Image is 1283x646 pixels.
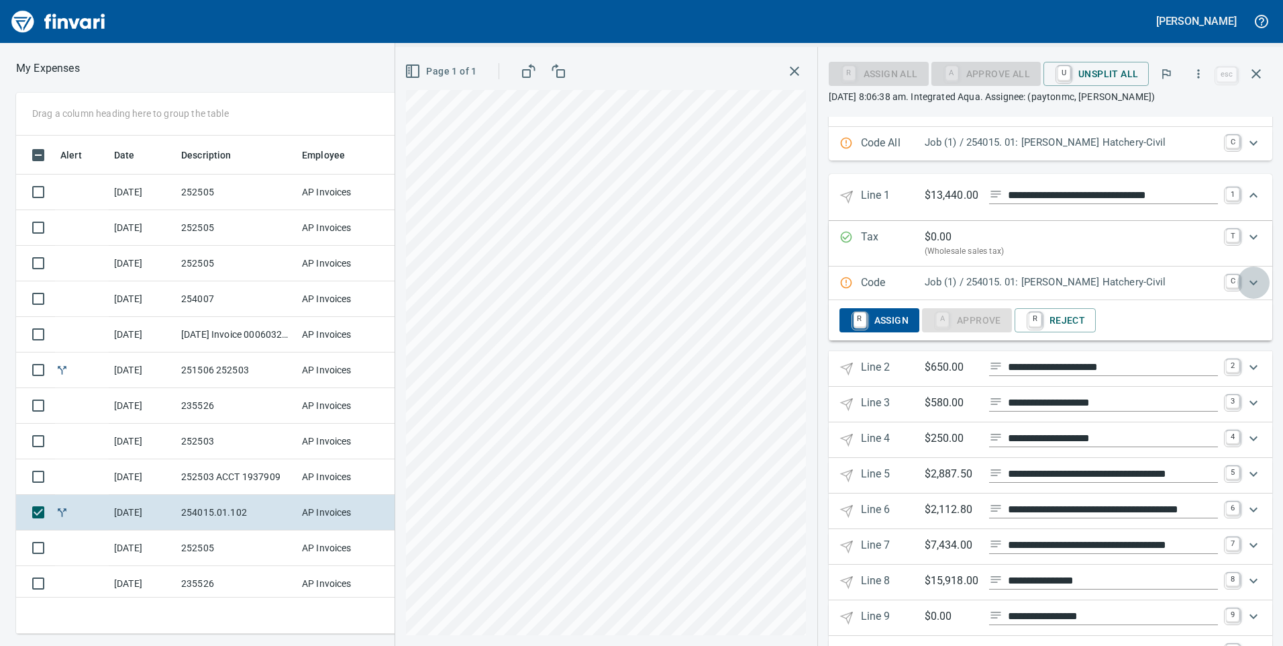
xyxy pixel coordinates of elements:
p: $580.00 [925,395,978,412]
div: Expand [829,174,1272,220]
p: $2,112.80 [925,502,978,518]
a: R [854,312,866,327]
a: 7 [1226,537,1239,551]
div: Expand [829,458,1272,494]
span: Date [114,147,135,163]
button: More [1184,59,1213,89]
td: AP Invoices [297,495,397,530]
td: [DATE] [109,459,176,495]
td: [DATE] [109,530,176,566]
p: $ 0.00 [925,229,952,245]
span: Split transaction [55,365,69,374]
p: Code [861,275,925,292]
nav: breadcrumb [16,60,80,77]
p: $250.00 [925,430,978,447]
div: Expand [829,127,1272,160]
a: 4 [1226,430,1239,444]
p: Line 5 [861,466,925,486]
p: Job (1) / 254015. 01: [PERSON_NAME] Hatchery-Civil [925,135,1218,150]
a: 8 [1226,573,1239,586]
p: $2,887.50 [925,466,978,483]
td: 254015.01.102 [176,495,297,530]
a: esc [1217,67,1237,82]
p: $7,434.00 [925,537,978,554]
td: [DATE] [109,175,176,210]
td: [DATE] Invoice 00060323 from Nucor Building Systems- [US_STATE], LLC (1-39327) [176,317,297,353]
span: Date [114,147,152,163]
p: (Wholesale sales tax) [925,245,1218,259]
p: Line 3 [861,395,925,414]
a: 9 [1226,608,1239,622]
td: [DATE] [109,495,176,530]
td: AP Invoices [297,210,397,246]
p: $13,440.00 [925,187,978,204]
a: U [1058,66,1070,81]
h5: [PERSON_NAME] [1156,14,1237,28]
td: AP Invoices [297,459,397,495]
button: UUnsplit All [1043,62,1149,86]
a: 3 [1226,395,1239,408]
div: Expand [829,267,1272,300]
td: AP Invoices [297,530,397,566]
p: Line 8 [861,573,925,592]
div: Assign All [829,67,929,79]
td: AP Invoices [297,175,397,210]
div: Expand [829,351,1272,387]
td: AP Invoices [297,566,397,602]
td: [DATE] [109,210,176,246]
div: Expand [829,529,1272,565]
td: AP Invoices [297,246,397,281]
span: Alert [60,147,99,163]
td: AP Invoices [297,281,397,317]
span: Assign [850,309,909,332]
div: Expand [829,494,1272,529]
td: 252505 [176,175,297,210]
p: Drag a column heading here to group the table [32,107,229,120]
td: 252505 [176,530,297,566]
span: Alert [60,147,82,163]
a: 5 [1226,466,1239,479]
button: Page 1 of 1 [402,59,482,84]
div: Expand [829,300,1272,340]
td: [DATE] [109,424,176,459]
p: $0.00 [925,608,978,625]
a: 2 [1226,359,1239,373]
td: [DATE] [109,246,176,281]
a: T [1226,229,1239,242]
td: 235526 [176,566,297,602]
td: AP Invoices [297,317,397,353]
p: Line 6 [861,502,925,521]
span: Description [181,147,232,163]
p: Line 9 [861,608,925,628]
td: [DATE] [109,281,176,317]
td: 252505 [176,246,297,281]
td: 252505 [176,210,297,246]
a: C [1226,275,1239,288]
span: Split transaction [55,508,69,516]
button: [PERSON_NAME] [1153,11,1240,32]
img: Finvari [8,5,109,38]
td: AP Invoices [297,424,397,459]
div: Expand [829,422,1272,458]
td: 254007 [176,281,297,317]
span: Description [181,147,249,163]
p: Line 4 [861,430,925,450]
a: R [1029,312,1041,327]
div: Expand [829,387,1272,422]
td: 251506 252503 [176,353,297,388]
td: AP Invoices [297,388,397,424]
span: Employee [302,147,362,163]
button: Flag [1151,59,1181,89]
a: 6 [1226,502,1239,515]
td: 252503 [176,424,297,459]
button: RReject [1015,308,1096,332]
p: My Expenses [16,60,80,77]
button: RAssign [839,308,919,332]
div: Expand [829,565,1272,600]
td: 252503 ACCT 1937909 [176,459,297,495]
span: Page 1 of 1 [407,63,476,80]
p: [DATE] 8:06:38 am. Integrated Aqua. Assignee: (paytonmc, [PERSON_NAME]) [829,90,1272,103]
p: Line 2 [861,359,925,379]
p: Line 1 [861,187,925,207]
p: Line 7 [861,537,925,557]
